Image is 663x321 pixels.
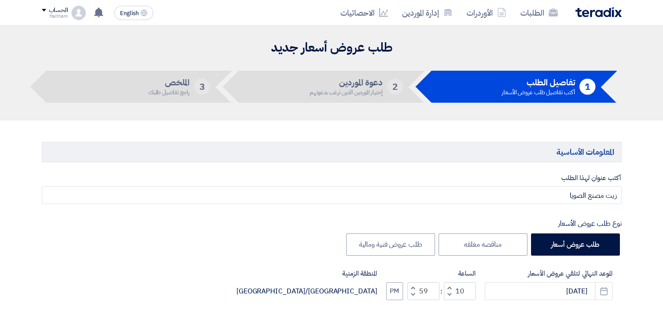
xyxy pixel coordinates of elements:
div: Haitham [42,14,68,19]
div: 3 [194,79,210,95]
img: profile_test.png [72,6,86,20]
h5: المعلومات الأساسية [42,142,622,162]
h5: دعوة الموردين [310,79,383,87]
h5: تفاصيل الطلب [502,79,575,87]
a: إدارة الموردين [395,2,459,23]
div: 1 [579,79,595,95]
label: أكتب عنوان لهذا الطلب [42,173,622,183]
label: طلب عروض فنية ومالية [346,233,435,256]
h2: طلب عروض أسعار جديد [42,39,622,56]
h5: الملخص [148,79,190,87]
div: نوع طلب عروض الأسعار [42,218,622,229]
input: مثال: طابعات ألوان, نظام إطفاء حريق, أجهزة كهربائية... [42,186,622,204]
div: : [439,286,444,297]
div: راجع تفاصيل طلبك [148,89,190,95]
div: الحساب [49,7,68,14]
div: [GEOGRAPHIC_DATA]/[GEOGRAPHIC_DATA] [236,286,377,297]
label: مناقصه مغلقه [439,233,527,256]
div: 2 [387,79,403,95]
input: Minutes [407,282,439,300]
div: أكتب تفاصيل طلب عروض الأسعار [502,89,575,95]
a: الاحصائيات [333,2,395,23]
img: Teradix logo [575,7,622,17]
span: English [120,10,139,16]
label: المنطقة الزمنية [236,269,377,279]
label: طلب عروض أسعار [531,233,620,256]
button: PM [386,282,403,300]
label: الموعد النهائي لتلقي عروض الأسعار [485,269,613,279]
a: الطلبات [513,2,565,23]
label: الساعة [386,269,476,279]
div: إختيار الموردين الذين ترغب بدعوتهم [310,89,383,95]
input: سنة-شهر-يوم [485,282,613,300]
input: Hours [444,282,476,300]
button: English [114,6,153,20]
a: الأوردرات [459,2,513,23]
